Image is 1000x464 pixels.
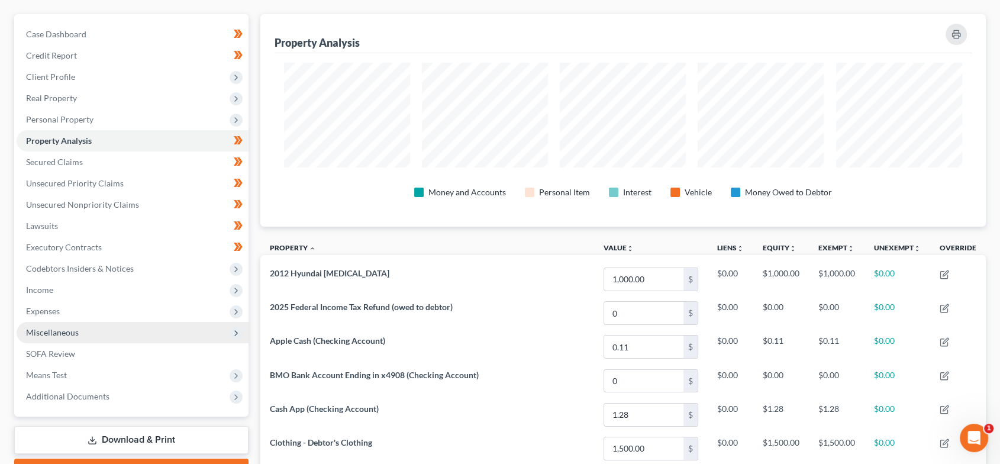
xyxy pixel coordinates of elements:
a: Equityunfold_more [763,243,796,252]
span: Property Analysis [26,136,92,146]
th: Override [930,236,986,263]
div: Vehicle [685,186,712,198]
i: unfold_more [914,245,921,252]
span: Client Profile [26,72,75,82]
span: Cash App (Checking Account) [270,404,379,414]
td: $0.00 [864,364,930,398]
span: BMO Bank Account Ending in x4908 (Checking Account) [270,370,479,380]
div: Money and Accounts [428,186,506,198]
span: 2012 Hyundai [MEDICAL_DATA] [270,268,389,278]
i: unfold_more [847,245,854,252]
span: Expenses [26,306,60,316]
a: Property expand_less [270,243,316,252]
td: $1.28 [753,398,809,431]
span: Secured Claims [26,157,83,167]
div: $ [683,437,698,460]
div: Interest [623,186,651,198]
input: 0.00 [604,336,683,358]
div: $ [683,268,698,291]
a: Unsecured Priority Claims [17,173,249,194]
td: $1,000.00 [809,262,864,296]
a: Unsecured Nonpriority Claims [17,194,249,215]
a: Liensunfold_more [717,243,744,252]
span: Apple Cash (Checking Account) [270,336,385,346]
div: $ [683,370,698,392]
a: Valueunfold_more [604,243,634,252]
div: $ [683,336,698,358]
span: Executory Contracts [26,242,102,252]
a: SOFA Review [17,343,249,365]
a: Lawsuits [17,215,249,237]
i: unfold_more [627,245,634,252]
span: Miscellaneous [26,327,79,337]
span: Real Property [26,93,77,103]
input: 0.00 [604,370,683,392]
input: 0.00 [604,268,683,291]
td: $0.00 [708,297,753,330]
td: $0.11 [753,330,809,364]
span: 1 [984,424,993,433]
td: $0.00 [809,297,864,330]
span: Clothing - Debtor's Clothing [270,437,372,447]
td: $1,000.00 [753,262,809,296]
td: $0.00 [864,330,930,364]
td: $0.11 [809,330,864,364]
td: $0.00 [708,398,753,431]
span: Unsecured Priority Claims [26,178,124,188]
a: Secured Claims [17,152,249,173]
td: $0.00 [864,262,930,296]
span: Personal Property [26,114,93,124]
i: unfold_more [737,245,744,252]
td: $0.00 [708,262,753,296]
div: Personal Item [539,186,590,198]
td: $0.00 [864,297,930,330]
a: Credit Report [17,45,249,66]
div: $ [683,302,698,324]
div: Property Analysis [275,36,360,50]
td: $0.00 [753,297,809,330]
span: Credit Report [26,50,77,60]
td: $0.00 [753,364,809,398]
td: $0.00 [708,364,753,398]
span: Case Dashboard [26,29,86,39]
a: Executory Contracts [17,237,249,258]
td: $0.00 [864,398,930,431]
td: $0.00 [809,364,864,398]
a: Download & Print [14,426,249,454]
td: $1.28 [809,398,864,431]
iframe: Intercom live chat [960,424,988,452]
span: SOFA Review [26,349,75,359]
span: Lawsuits [26,221,58,231]
input: 0.00 [604,302,683,324]
a: Exemptunfold_more [818,243,854,252]
td: $0.00 [708,330,753,364]
span: Codebtors Insiders & Notices [26,263,134,273]
a: Case Dashboard [17,24,249,45]
a: Unexemptunfold_more [874,243,921,252]
span: Unsecured Nonpriority Claims [26,199,139,210]
div: $ [683,404,698,426]
input: 0.00 [604,437,683,460]
a: Property Analysis [17,130,249,152]
i: expand_less [309,245,316,252]
span: Additional Documents [26,391,109,401]
input: 0.00 [604,404,683,426]
span: Means Test [26,370,67,380]
span: 2025 Federal Income Tax Refund (owed to debtor) [270,302,453,312]
div: Money Owed to Debtor [745,186,832,198]
span: Income [26,285,53,295]
i: unfold_more [789,245,796,252]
